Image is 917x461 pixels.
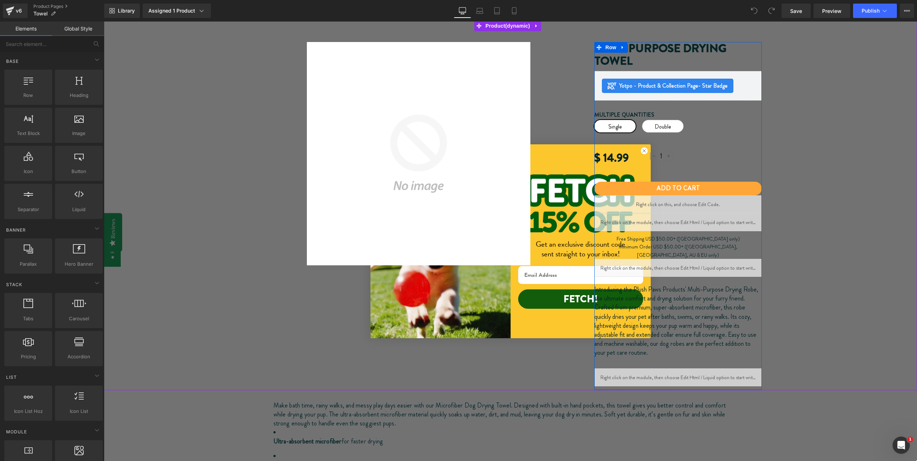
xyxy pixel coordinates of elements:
[52,22,104,36] a: Global Style
[57,260,101,268] span: Hero Banner
[6,92,50,99] span: Row
[14,6,23,15] div: v6
[747,4,761,18] button: Undo
[170,439,205,448] strong: Hand pockets
[853,4,897,18] button: Publish
[170,379,628,407] p: Make bath time, rainy walks, and messy play days easier with our Microfiber Dog Drying Towel. Des...
[104,4,140,18] a: New Library
[490,128,525,144] span: $ 14.99
[6,353,50,360] span: Pricing
[515,60,624,69] span: Yotpo - Product & Collection Page
[790,7,802,15] span: Save
[118,8,135,14] span: Library
[5,428,28,435] span: Module
[3,4,28,18] a: v6
[900,4,914,18] button: More
[57,168,101,175] span: Button
[170,439,628,448] p: for an easy, secure grip
[488,4,506,18] a: Tablet
[6,315,50,322] span: Tabs
[170,415,628,424] p: for faster drying
[490,264,658,336] p: Introducing the Plush Paws Products' Multi-Purpose Drying Robe, the ultimate comfort and drying s...
[5,58,19,65] span: Base
[862,8,880,14] span: Publish
[6,168,50,175] span: Icon
[6,260,50,268] span: Parallax
[454,4,471,18] a: Desktop
[57,315,101,322] span: Carousel
[551,99,567,111] span: Double
[893,437,910,454] iframe: Intercom live chat
[814,4,850,18] a: Preview
[33,4,104,9] a: Product Pages
[203,20,427,244] img: Multipurpose Drying Towel
[57,130,101,137] span: Image
[764,4,779,18] button: Redo
[504,99,518,111] span: Single
[148,7,205,14] div: Assigned 1 Product
[6,130,50,137] span: Text Block
[57,206,101,213] span: Liquid
[490,160,658,174] button: ADD TO CART
[471,4,488,18] a: Laptop
[33,11,48,17] span: Towel
[5,374,18,381] span: List
[170,415,238,424] strong: Ultra-absorbent microfiber
[57,353,101,360] span: Accordion
[490,213,658,221] p: Free Shipping USD $50.00+ ([GEOGRAPHIC_DATA] only)
[553,162,596,171] span: ADD TO CART
[57,408,101,415] span: Icon List
[490,221,658,237] p: Minimum Order USD $50.00+ ([GEOGRAPHIC_DATA], [GEOGRAPHIC_DATA], AU & EU only)
[907,437,913,442] span: 1
[5,281,23,288] span: Stack
[514,20,524,31] a: Expand / Collapse
[6,408,50,415] span: Icon List Hoz
[490,90,658,98] label: Multiple Quantities
[6,206,50,213] span: Separator
[57,92,101,99] span: Heading
[500,20,514,31] span: Row
[5,227,27,233] span: Banner
[822,7,842,15] span: Preview
[594,60,624,68] span: - Star Badge
[506,4,523,18] a: Mobile
[490,20,658,46] span: Multipurpose Drying Towel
